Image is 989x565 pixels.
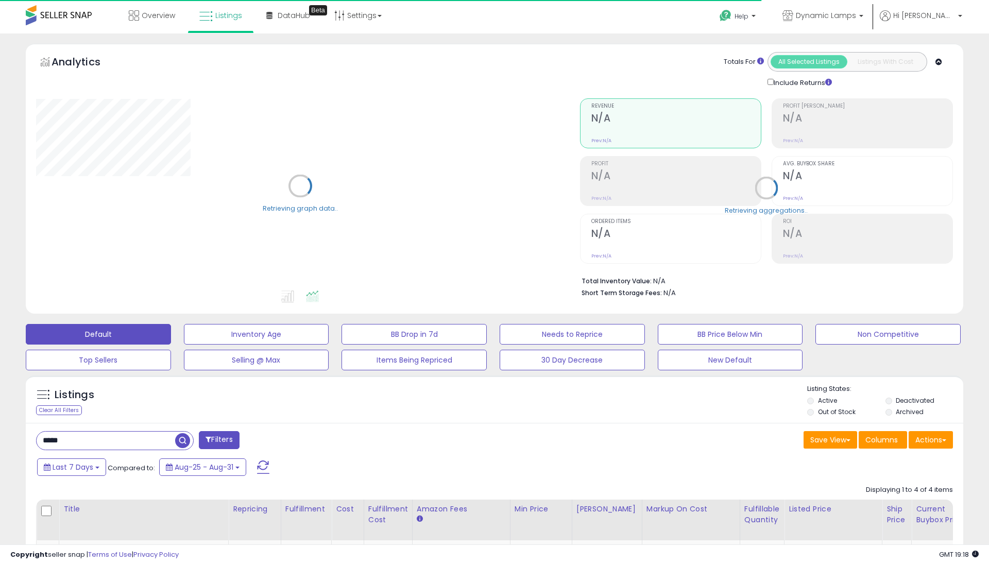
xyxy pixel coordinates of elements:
[278,10,310,21] span: DataHub
[760,77,845,88] div: Include Returns
[233,504,277,515] div: Repricing
[500,350,645,370] button: 30 Day Decrease
[285,504,327,515] div: Fulfillment
[37,458,106,476] button: Last 7 Days
[500,324,645,345] button: Needs to Reprice
[515,504,568,515] div: Min Price
[865,435,898,445] span: Columns
[866,485,953,495] div: Displaying 1 to 4 of 4 items
[818,407,856,416] label: Out of Stock
[175,462,233,472] span: Aug-25 - Aug-31
[263,203,338,213] div: Retrieving graph data..
[796,10,856,21] span: Dynamic Lamps
[859,431,907,449] button: Columns
[26,324,171,345] button: Default
[880,10,962,33] a: Hi [PERSON_NAME]
[26,350,171,370] button: Top Sellers
[309,5,327,15] div: Tooltip anchor
[896,407,924,416] label: Archived
[725,206,808,215] div: Retrieving aggregations..
[368,504,408,525] div: Fulfillment Cost
[711,2,766,33] a: Help
[815,324,961,345] button: Non Competitive
[896,396,934,405] label: Deactivated
[142,10,175,21] span: Overview
[53,462,93,472] span: Last 7 Days
[88,550,132,559] a: Terms of Use
[886,504,907,525] div: Ship Price
[909,431,953,449] button: Actions
[199,431,239,449] button: Filters
[576,504,638,515] div: [PERSON_NAME]
[789,504,878,515] div: Listed Price
[804,431,857,449] button: Save View
[417,504,506,515] div: Amazon Fees
[642,500,740,540] th: The percentage added to the cost of goods (COGS) that forms the calculator for Min & Max prices.
[916,504,969,525] div: Current Buybox Price
[63,504,224,515] div: Title
[417,515,423,524] small: Amazon Fees.
[336,504,360,515] div: Cost
[52,55,121,72] h5: Analytics
[818,396,837,405] label: Active
[55,388,94,402] h5: Listings
[771,55,847,69] button: All Selected Listings
[893,10,955,21] span: Hi [PERSON_NAME]
[184,324,329,345] button: Inventory Age
[658,350,803,370] button: New Default
[646,504,736,515] div: Markup on Cost
[939,550,979,559] span: 2025-09-8 19:18 GMT
[735,12,748,21] span: Help
[658,324,803,345] button: BB Price Below Min
[10,550,179,560] div: seller snap | |
[215,10,242,21] span: Listings
[184,350,329,370] button: Selling @ Max
[719,9,732,22] i: Get Help
[342,350,487,370] button: Items Being Repriced
[133,550,179,559] a: Privacy Policy
[342,324,487,345] button: BB Drop in 7d
[159,458,246,476] button: Aug-25 - Aug-31
[807,384,963,394] p: Listing States:
[36,405,82,415] div: Clear All Filters
[10,550,48,559] strong: Copyright
[744,504,780,525] div: Fulfillable Quantity
[847,55,924,69] button: Listings With Cost
[724,57,764,67] div: Totals For
[108,463,155,473] span: Compared to:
